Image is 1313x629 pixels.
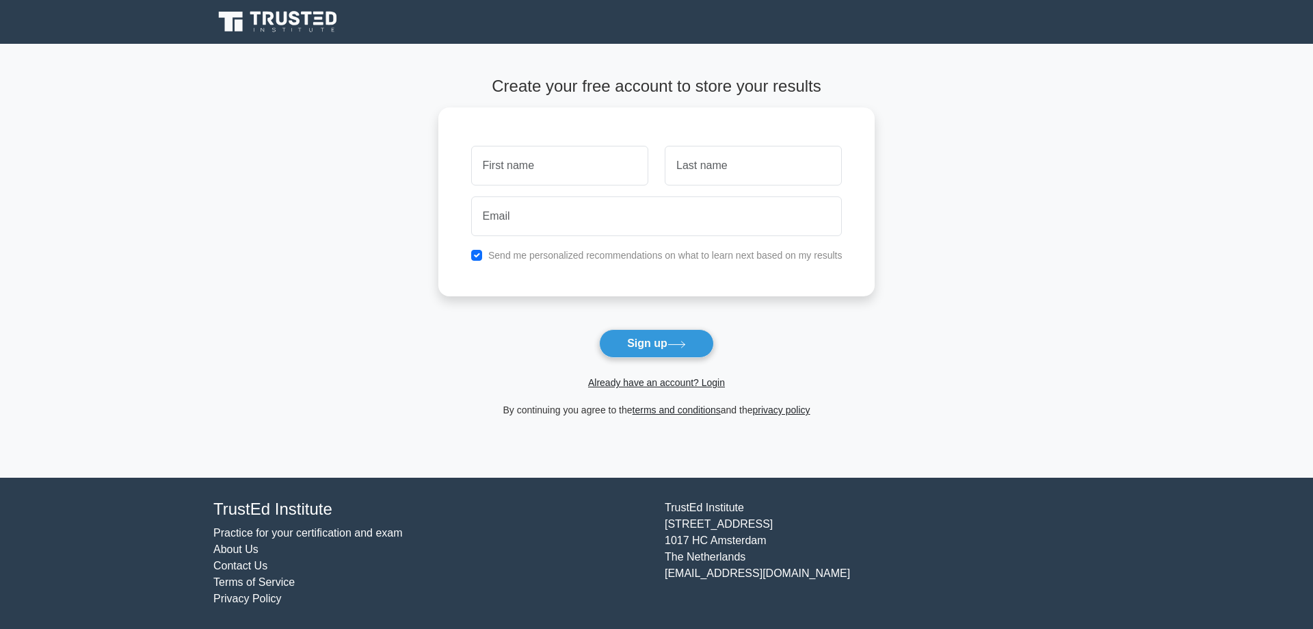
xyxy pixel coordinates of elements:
a: Contact Us [213,560,267,572]
button: Sign up [599,329,714,358]
a: privacy policy [753,405,810,415]
input: Email [471,196,843,236]
a: Already have an account? Login [588,377,725,388]
div: TrustEd Institute [STREET_ADDRESS] 1017 HC Amsterdam The Netherlands [EMAIL_ADDRESS][DOMAIN_NAME] [656,500,1108,607]
a: terms and conditions [633,405,721,415]
h4: TrustEd Institute [213,500,648,519]
a: About Us [213,543,258,555]
a: Terms of Service [213,576,295,588]
label: Send me personalized recommendations on what to learn next based on my results [488,250,843,261]
a: Practice for your certification and exam [213,527,403,539]
input: Last name [665,146,842,185]
input: First name [471,146,648,185]
h4: Create your free account to store your results [438,77,875,97]
div: By continuing you agree to the and the [430,402,884,418]
a: Privacy Policy [213,593,282,604]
